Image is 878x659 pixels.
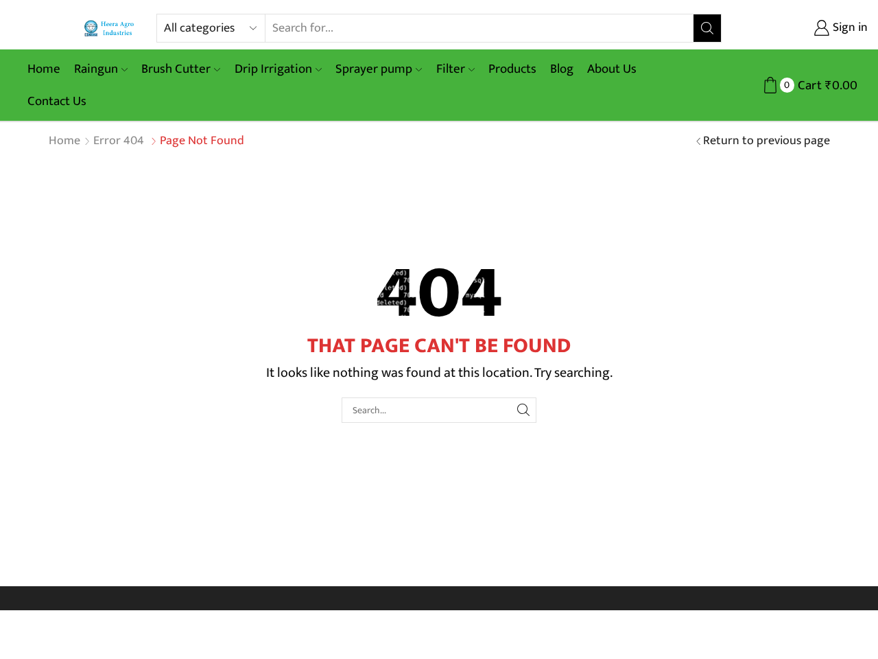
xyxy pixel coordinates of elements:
[735,73,857,98] a: 0 Cart ₹0.00
[825,75,857,96] bdi: 0.00
[48,362,830,384] p: It looks like nothing was found at this location. Try searching.
[48,132,81,150] a: Home
[228,53,329,85] a: Drip Irrigation
[134,53,227,85] a: Brush Cutter
[742,16,868,41] a: Sign in
[829,19,868,37] span: Sign in
[482,53,543,85] a: Products
[580,53,643,85] a: About Us
[794,76,822,95] span: Cart
[825,75,832,96] span: ₹
[429,53,482,85] a: Filter
[48,333,830,358] h1: That Page Can't Be Found
[93,130,144,151] span: Error 404
[543,53,580,85] a: Blog
[160,130,244,151] span: Page not found
[21,85,93,117] a: Contact Us
[67,53,134,85] a: Raingun
[329,53,429,85] a: Sprayer pump
[703,132,830,150] a: Return to previous page
[48,255,830,333] h2: 404
[21,53,67,85] a: Home
[693,14,721,42] button: Search button
[342,397,536,423] input: Search...
[780,78,794,92] span: 0
[265,14,693,42] input: Search for...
